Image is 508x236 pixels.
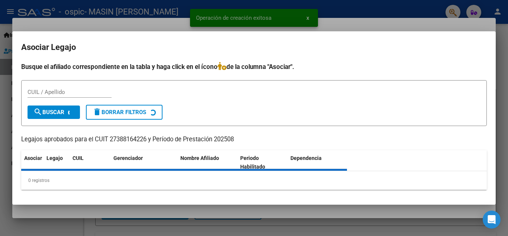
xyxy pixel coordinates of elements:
[28,106,80,119] button: Buscar
[70,150,110,175] datatable-header-cell: CUIL
[24,155,42,161] span: Asociar
[33,107,42,116] mat-icon: search
[240,155,265,170] span: Periodo Habilitado
[21,62,487,72] h4: Busque el afiliado correspondiente en la tabla y haga click en el ícono de la columna "Asociar".
[113,155,143,161] span: Gerenciador
[110,150,177,175] datatable-header-cell: Gerenciador
[21,135,487,144] p: Legajos aprobados para el CUIT 27388164226 y Período de Prestación 202508
[46,155,63,161] span: Legajo
[180,155,219,161] span: Nombre Afiliado
[237,150,287,175] datatable-header-cell: Periodo Habilitado
[21,150,44,175] datatable-header-cell: Asociar
[44,150,70,175] datatable-header-cell: Legajo
[73,155,84,161] span: CUIL
[483,211,501,229] div: Open Intercom Messenger
[21,40,487,54] h2: Asociar Legajo
[86,105,163,120] button: Borrar Filtros
[93,109,146,116] span: Borrar Filtros
[21,171,487,190] div: 0 registros
[33,109,64,116] span: Buscar
[290,155,322,161] span: Dependencia
[177,150,237,175] datatable-header-cell: Nombre Afiliado
[93,107,102,116] mat-icon: delete
[287,150,347,175] datatable-header-cell: Dependencia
